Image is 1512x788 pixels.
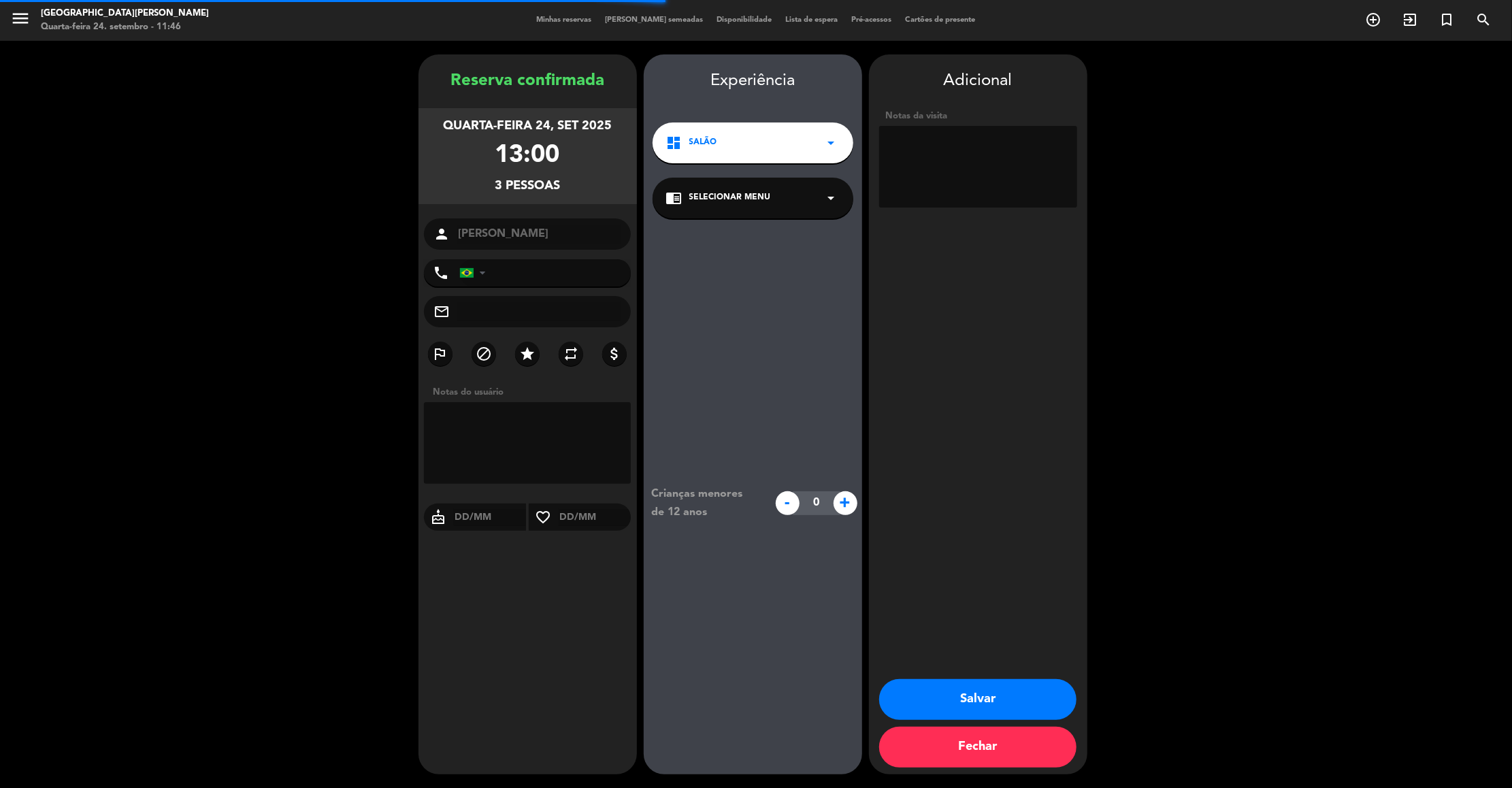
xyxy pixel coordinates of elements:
[823,190,840,206] i: arrow_drop_down
[689,191,771,205] span: Selecionar menu
[418,68,637,95] div: Reserva confirmada
[666,135,683,151] i: dashboard
[424,509,454,525] i: cake
[779,16,845,24] span: Lista de espera
[530,16,599,24] span: Minhas reservas
[879,109,1077,123] div: Notas da visita
[443,116,612,136] div: Quarta-feira 24, set 2025
[599,16,710,24] span: [PERSON_NAME] semeadas
[476,346,492,362] i: block
[559,509,631,526] input: DD/MM
[879,68,1077,95] div: Adicional
[644,68,862,95] div: Experiência
[41,20,209,34] div: Quarta-feira 24. setembro - 11:46
[899,16,983,24] span: Cartões de presente
[432,346,448,362] i: outlined_flag
[879,727,1077,768] button: Fechar
[460,260,491,286] div: Brazil (Brasil): +55
[1365,12,1381,28] i: add_circle_outline
[519,346,536,362] i: star
[710,16,779,24] span: Disponibilidade
[776,491,800,515] span: -
[1475,12,1492,28] i: search
[454,509,527,526] input: DD/MM
[10,8,31,29] i: menu
[834,491,857,515] span: +
[689,136,717,150] span: Salão
[10,8,31,33] button: menu
[641,485,768,521] div: Crianças menores de 12 anos
[433,265,450,281] i: phone
[434,303,450,320] i: mail_outline
[666,190,683,206] i: chrome_reader_mode
[563,346,579,362] i: repeat
[1402,12,1418,28] i: exit_to_app
[606,346,623,362] i: attach_money
[529,509,559,525] i: favorite_border
[1439,12,1455,28] i: turned_in_not
[427,385,637,399] div: Notas do usuário
[845,16,899,24] span: Pré-acessos
[434,226,450,242] i: person
[495,136,560,176] div: 13:00
[823,135,840,151] i: arrow_drop_down
[879,679,1077,720] button: Salvar
[495,176,560,196] div: 3 pessoas
[41,7,209,20] div: [GEOGRAPHIC_DATA][PERSON_NAME]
